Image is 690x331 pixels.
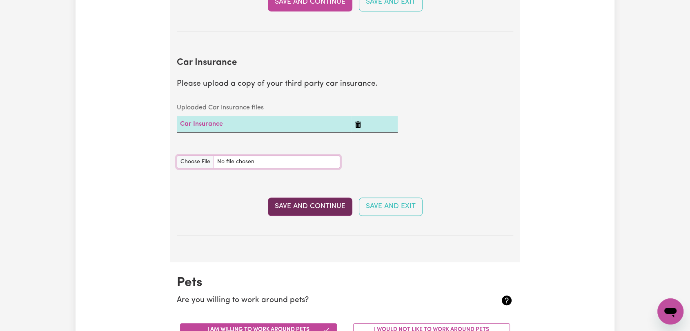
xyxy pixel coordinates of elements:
[359,198,423,215] button: Save and Exit
[177,275,513,291] h2: Pets
[177,78,513,90] p: Please upload a copy of your third party car insurance.
[177,295,457,307] p: Are you willing to work around pets?
[268,198,352,215] button: Save and Continue
[177,100,398,116] caption: Uploaded Car Insurance files
[657,298,683,324] iframe: Button to launch messaging window
[177,58,513,69] h2: Car Insurance
[180,121,223,127] a: Car Insurance
[355,119,361,129] button: Delete Car Insurance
